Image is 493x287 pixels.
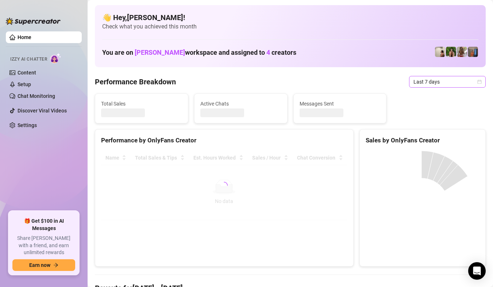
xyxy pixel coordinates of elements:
span: Share [PERSON_NAME] with a friend, and earn unlimited rewards [12,235,75,256]
h4: 👋 Hey, [PERSON_NAME] ! [102,12,478,23]
h1: You are on workspace and assigned to creators [102,49,296,57]
span: 4 [266,49,270,56]
a: Discover Viral Videos [18,108,67,114]
div: Open Intercom Messenger [468,262,486,280]
span: calendar [477,80,482,84]
span: Last 7 days [413,76,481,87]
img: Nathaniel [457,47,467,57]
h4: Performance Breakdown [95,77,176,87]
span: Active Chats [200,100,281,108]
a: Content [18,70,36,76]
span: loading [219,180,229,190]
a: Home [18,34,31,40]
span: Izzy AI Chatter [10,56,47,63]
button: Earn nowarrow-right [12,259,75,271]
img: Ralphy [435,47,445,57]
span: Total Sales [101,100,182,108]
span: Earn now [29,262,50,268]
span: [PERSON_NAME] [135,49,185,56]
img: Nathaniel [446,47,456,57]
div: Sales by OnlyFans Creator [366,135,479,145]
span: arrow-right [53,263,58,268]
img: AI Chatter [50,53,61,64]
span: Messages Sent [300,100,381,108]
a: Chat Monitoring [18,93,55,99]
span: 🎁 Get $100 in AI Messages [12,218,75,232]
img: Wayne [468,47,478,57]
a: Setup [18,81,31,87]
img: logo-BBDzfeDw.svg [6,18,61,25]
div: Performance by OnlyFans Creator [101,135,347,145]
span: Check what you achieved this month [102,23,478,31]
a: Settings [18,122,37,128]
